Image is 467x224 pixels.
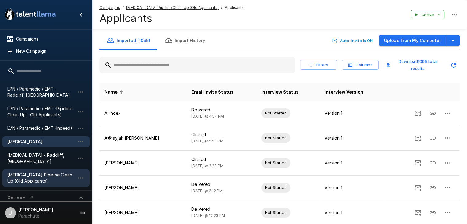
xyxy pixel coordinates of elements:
span: Send Invitation [411,185,425,190]
span: Send Invitation [411,160,425,165]
span: Copy Interview Link [425,135,440,140]
span: Interview Status [261,88,299,96]
p: [PERSON_NAME] [104,185,181,191]
p: Delivered [191,206,251,212]
span: Applicants [225,5,244,11]
p: Clicked [191,156,251,163]
span: Not Started [261,210,290,215]
span: Name [104,88,126,96]
p: Delivered [191,107,251,113]
u: Campaigns [99,5,120,10]
span: Copy Interview Link [425,160,440,165]
button: Filters [300,60,337,70]
span: / [221,5,222,11]
button: Import History [158,32,212,49]
p: Version 1 [325,110,380,116]
button: Auto-Invite is ON [331,36,374,45]
span: Interview Version [325,88,363,96]
p: Version 1 [325,185,380,191]
button: Imported (1095) [99,32,158,49]
p: Clicked [191,132,251,138]
button: Upload from My Computer [379,35,446,46]
p: [PERSON_NAME] [104,210,181,216]
span: [DATE] @ 4:54 PM [191,114,224,118]
button: Download1095 total results [383,57,445,73]
span: Not Started [261,110,290,116]
span: [DATE] @ 2:12 PM [191,188,223,193]
span: Send Invitation [411,110,425,115]
span: Send Invitation [411,135,425,140]
p: Delivered [191,181,251,187]
span: Not Started [261,185,290,191]
p: A. Index [104,110,181,116]
span: Copy Interview Link [425,110,440,115]
p: Version 1 [325,160,380,166]
span: Copy Interview Link [425,210,440,215]
p: Version 1 [325,135,380,141]
span: / [123,5,124,11]
span: Email Invite Status [191,88,234,96]
h4: Applicants [99,12,244,25]
button: Active [411,10,444,20]
span: Send Invitation [411,210,425,215]
span: [DATE] @ 2:20 PM [191,139,224,143]
p: [PERSON_NAME] [104,160,181,166]
span: Not Started [261,160,290,166]
span: [DATE] @ 2:28 PM [191,164,224,168]
button: Updated Today - 4:54 PM [447,59,460,71]
p: Version 1 [325,210,380,216]
span: [DATE] @ 12:23 PM [191,213,225,218]
p: A�layjah [PERSON_NAME] [104,135,181,141]
span: Not Started [261,135,290,141]
button: Columns [342,60,379,70]
span: Copy Interview Link [425,185,440,190]
u: [MEDICAL_DATA] Pipeline Clean Up (Old Applicants) [126,5,219,10]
